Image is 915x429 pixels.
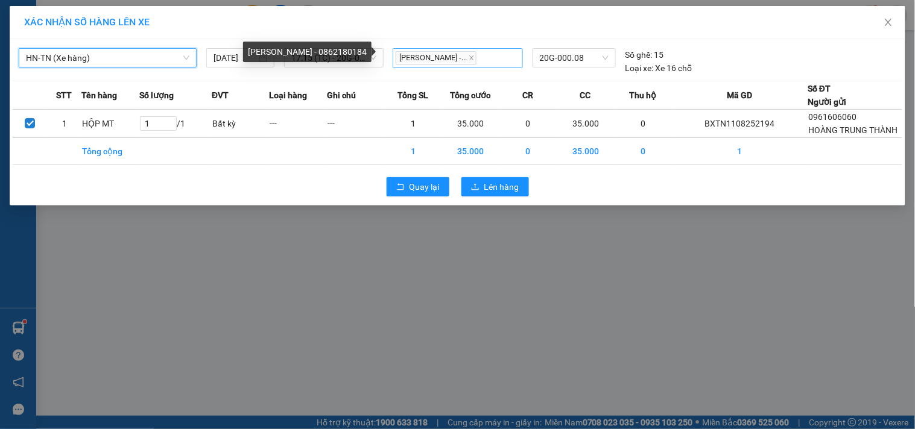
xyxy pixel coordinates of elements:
span: up [166,117,174,125]
span: 0961606060 [808,112,856,122]
td: 1 [47,110,81,138]
td: 35.000 [442,138,499,165]
span: upload [471,183,480,192]
span: [PERSON_NAME] -... [396,51,476,65]
td: / 1 [139,110,212,138]
td: Bất kỳ [212,110,269,138]
span: rollback [396,183,405,192]
button: uploadLên hàng [461,177,529,196]
td: BXTN1108252194 [672,110,808,138]
td: --- [269,110,326,138]
td: Tổng cộng [81,138,139,165]
span: Thu hộ [630,89,657,102]
span: Mã GD [727,89,752,102]
span: XÁC NHẬN SỐ HÀNG LÊN XE [24,16,150,28]
span: down [166,124,174,131]
span: CC [580,89,591,102]
div: Số ĐT Người gửi [808,82,846,108]
td: HỘP MT [81,110,139,138]
td: 1 [384,110,442,138]
span: Loại hàng [269,89,307,102]
td: 1 [672,138,808,165]
span: STT [56,89,72,102]
td: 35.000 [442,110,499,138]
td: 0 [615,138,672,165]
td: 0 [499,138,557,165]
span: close [884,17,893,27]
span: HN-TN (Xe hàng) [26,49,189,67]
td: 1 [384,138,442,165]
td: --- [327,110,384,138]
span: Tổng cước [450,89,490,102]
span: 20G-000.08 [540,49,609,67]
span: Tên hàng [81,89,117,102]
td: 35.000 [557,138,615,165]
span: Loại xe: [625,61,654,75]
span: Lên hàng [484,180,519,193]
span: Số ghế: [625,48,653,61]
span: Số lượng [139,89,174,102]
span: Tổng SL [397,89,428,102]
td: 0 [615,110,672,138]
span: Quay lại [410,180,440,193]
span: close [469,55,475,61]
input: 11/08/2025 [214,51,256,64]
div: [PERSON_NAME] - 0862180184 [243,42,372,62]
div: 15 [625,48,664,61]
span: Increase Value [163,117,176,124]
button: Close [872,6,905,40]
span: CR [522,89,533,102]
span: Ghi chú [327,89,356,102]
span: HOÀNG TRUNG THÀNH [808,125,898,135]
button: rollbackQuay lại [387,177,449,196]
div: Xe 16 chỗ [625,61,692,75]
span: Decrease Value [163,124,176,130]
span: ĐVT [212,89,229,102]
td: 35.000 [557,110,615,138]
td: 0 [499,110,557,138]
